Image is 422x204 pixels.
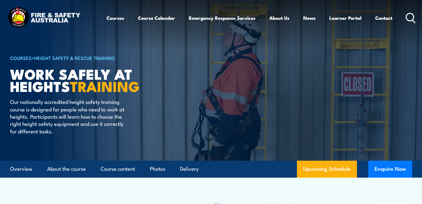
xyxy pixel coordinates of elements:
a: About Us [269,10,289,25]
a: Upcoming Schedule [297,161,357,178]
h6: > [10,54,165,62]
button: Enquire Now [368,161,412,178]
strong: TRAINING [70,75,140,97]
a: Learner Portal [329,10,361,25]
a: Course content [101,161,135,177]
a: Photos [150,161,165,177]
a: About the course [47,161,86,177]
p: Our nationally accredited height safety training course is designed for people who need to work a... [10,98,125,135]
h1: Work Safely at Heights [10,67,165,92]
a: Emergency Response Services [189,10,255,25]
a: News [303,10,315,25]
a: Course Calendar [138,10,175,25]
a: Delivery [180,161,199,177]
a: COURSES [10,54,31,61]
a: Overview [10,161,32,177]
a: Courses [107,10,124,25]
a: Height Safety & Rescue Training [34,54,115,61]
a: Contact [375,10,392,25]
